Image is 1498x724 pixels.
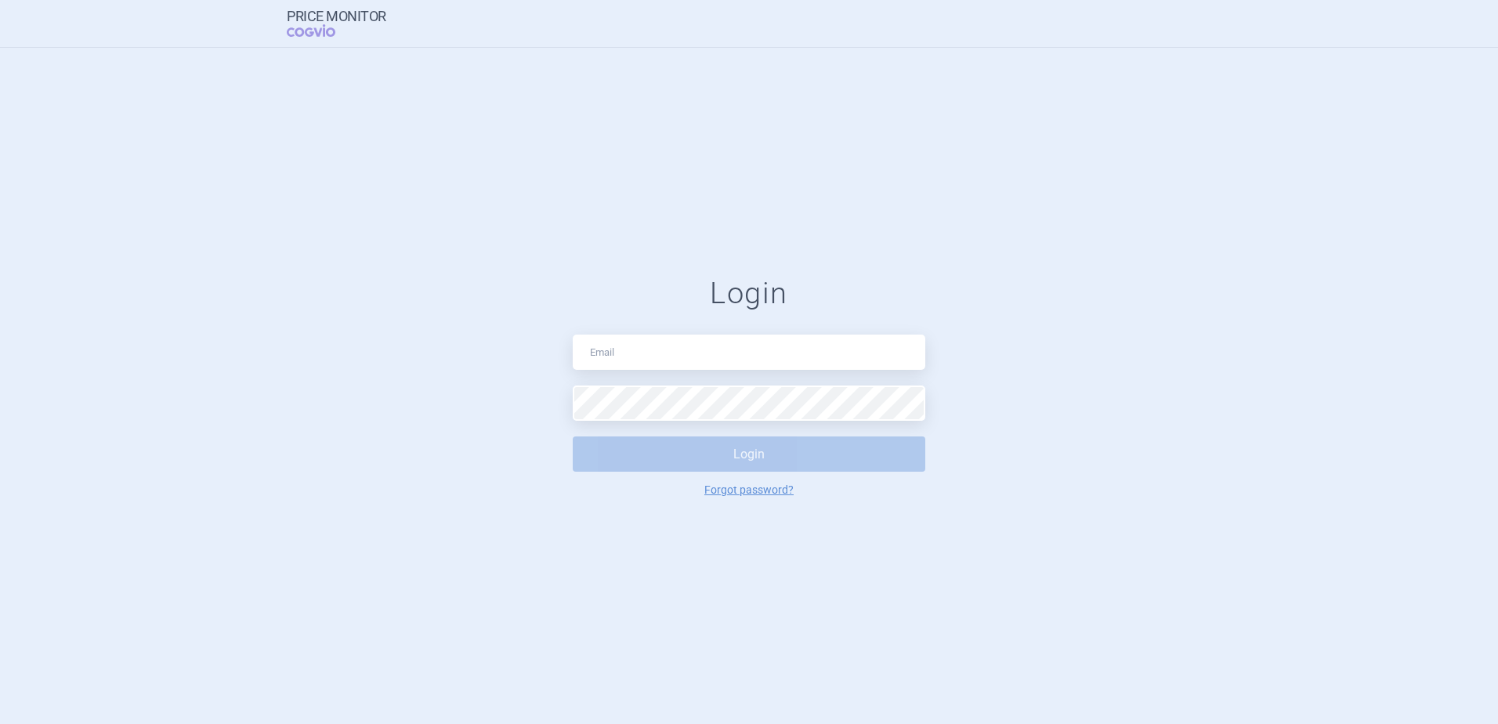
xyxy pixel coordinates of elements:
button: Login [573,436,925,472]
strong: Price Monitor [287,9,386,24]
input: Email [573,335,925,370]
a: Forgot password? [704,484,794,495]
span: COGVIO [287,24,357,37]
h1: Login [573,276,925,312]
a: Price MonitorCOGVIO [287,9,386,38]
